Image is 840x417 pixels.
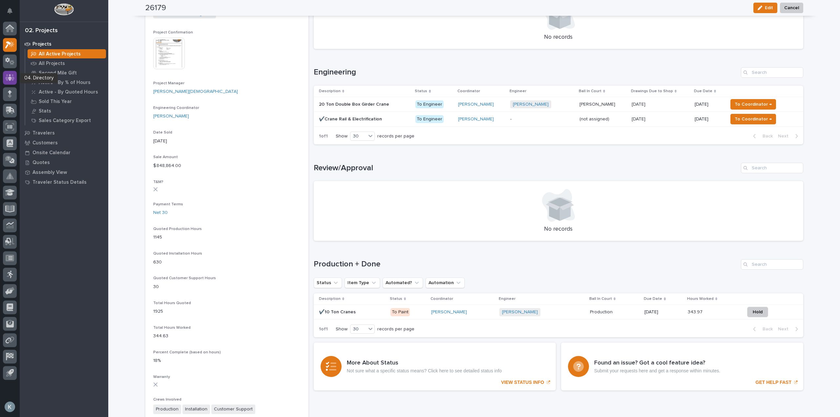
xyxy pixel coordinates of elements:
[753,3,777,13] button: Edit
[314,343,556,390] a: VIEW STATUS INFO
[25,87,108,96] a: Active - By Quoted Hours
[153,202,183,206] span: Payment Terms
[780,3,803,13] button: Cancel
[499,295,515,302] p: Engineer
[594,360,720,367] h3: Found an issue? Got a cool feature idea?
[510,116,574,122] p: -
[153,398,181,402] span: Crews Involved
[458,102,494,107] a: [PERSON_NAME]
[730,99,776,110] button: To Coordinator →
[32,150,71,156] p: Onsite Calendar
[153,252,202,256] span: Quoted Installation Hours
[730,114,776,124] button: To Coordinator →
[153,180,163,184] span: T&M?
[20,138,108,148] a: Customers
[510,88,526,95] p: Engineer
[350,133,366,140] div: 30
[319,88,341,95] p: Description
[153,155,178,159] span: Sale Amount
[153,106,199,110] span: Engineering Coordinator
[211,405,255,414] span: Customer Support
[579,100,617,107] p: [PERSON_NAME]
[735,100,772,108] span: To Coordinator →
[778,133,792,139] span: Next
[695,116,723,122] p: [DATE]
[322,226,795,233] p: No records
[430,295,453,302] p: Coordinator
[377,326,414,332] p: records per page
[457,88,480,95] p: Coordinator
[314,260,738,269] h1: Production + Done
[153,357,301,364] p: 18%
[383,278,423,288] button: Automated?
[594,368,720,374] p: Submit your requests here and get a response within minutes.
[632,115,647,122] p: [DATE]
[431,309,467,315] a: [PERSON_NAME]
[20,157,108,167] a: Quotes
[644,295,662,302] p: Due Date
[753,308,763,316] span: Hold
[25,106,108,115] a: Stats
[153,333,301,340] p: 344.63
[39,99,72,105] p: Sold This Year
[39,80,91,86] p: Active - By % of Hours
[153,162,301,169] p: $ 848,864.00
[3,4,17,18] button: Notifications
[741,67,803,78] input: Search
[39,118,91,124] p: Sales Category Export
[694,88,712,95] p: Due Date
[54,3,73,15] img: Workspace Logo
[322,34,795,41] p: No records
[579,88,601,95] p: Ball In Court
[314,128,333,144] p: 1 of 1
[25,68,108,77] a: Second Mile Gift
[20,167,108,177] a: Assembly View
[20,128,108,138] a: Travelers
[502,309,538,315] a: [PERSON_NAME]
[390,308,410,316] div: To Paint
[39,61,65,67] p: All Projects
[32,140,58,146] p: Customers
[765,5,773,11] span: Edit
[426,278,465,288] button: Automation
[32,179,87,185] p: Traveler Status Details
[741,163,803,173] input: Search
[3,400,17,414] button: users-avatar
[501,380,544,385] p: VIEW STATUS INFO
[347,360,502,367] h3: More About Status
[319,295,341,302] p: Description
[589,295,612,302] p: Ball In Court
[314,97,803,112] tr: 20 Ton Double Box Girder Crane20 Ton Double Box Girder Crane To Engineer[PERSON_NAME] [PERSON_NAM...
[25,49,108,58] a: All Active Projects
[153,88,238,95] a: [PERSON_NAME][DEMOGRAPHIC_DATA]
[153,283,301,290] p: 30
[631,88,673,95] p: Drawings Due to Shop
[153,227,202,231] span: Quoted Production Hours
[513,102,549,107] a: [PERSON_NAME]
[153,375,170,379] span: Warranty
[415,115,444,123] div: To Engineer
[741,259,803,270] div: Search
[390,295,402,302] p: Status
[314,163,738,173] h1: Review/Approval
[314,112,803,126] tr: ✔️Crane Rail & Electrification✔️Crane Rail & Electrification To Engineer[PERSON_NAME] -(not assig...
[688,308,704,315] p: 343.97
[632,100,647,107] p: [DATE]
[687,295,714,302] p: Hours Worked
[20,39,108,49] a: Projects
[153,81,184,85] span: Project Manager
[561,343,803,390] a: GET HELP FAST
[153,209,168,216] a: Net 30
[25,27,58,34] div: 02. Projects
[377,134,414,139] p: records per page
[153,405,181,414] span: Production
[25,59,108,68] a: All Projects
[319,308,357,315] p: ✔️10 Ton Cranes
[775,326,803,332] button: Next
[415,88,427,95] p: Status
[775,133,803,139] button: Next
[25,97,108,106] a: Sold This Year
[39,89,98,95] p: Active - By Quoted Hours
[145,3,166,13] h2: 26179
